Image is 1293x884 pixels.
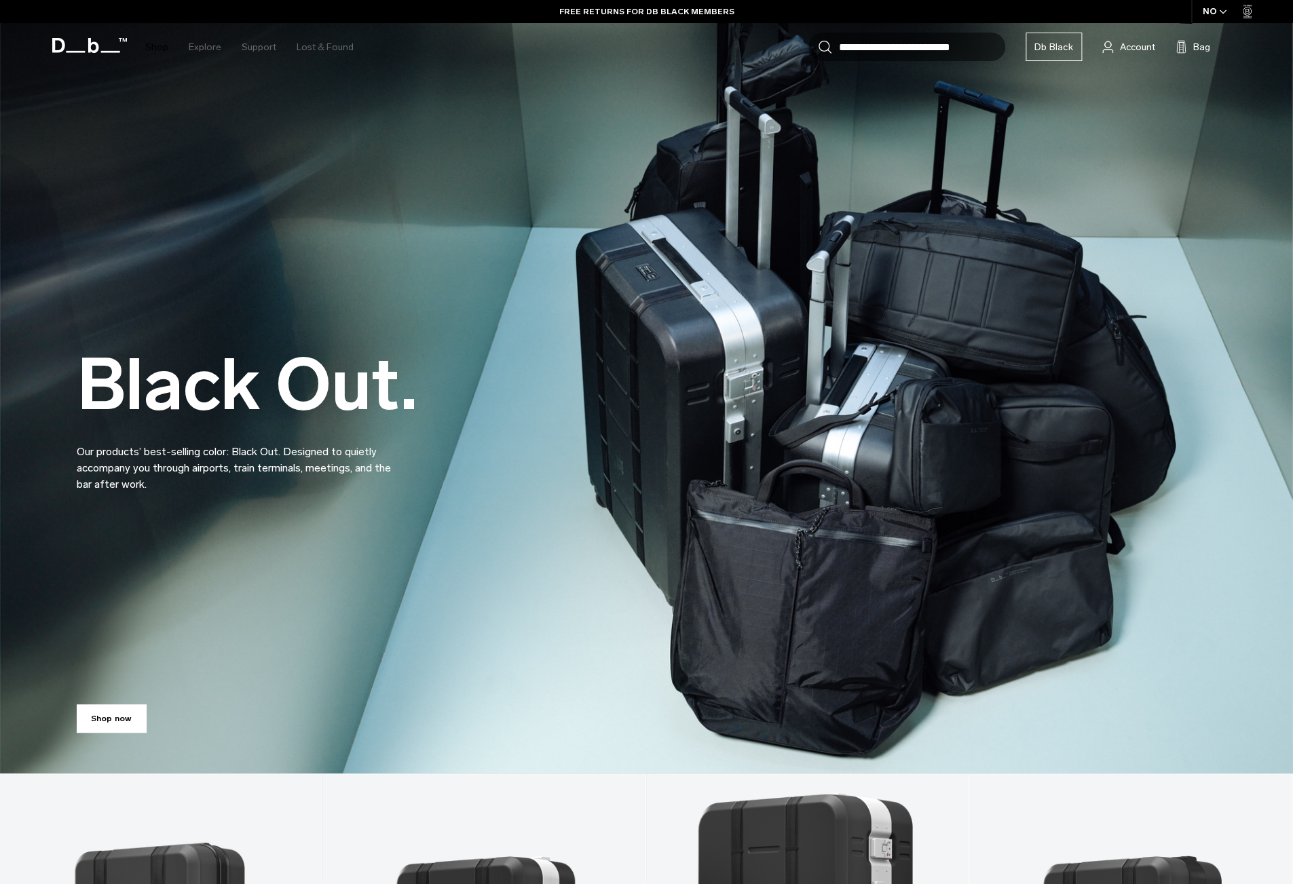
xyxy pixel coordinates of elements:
a: Support [242,23,276,71]
a: Explore [189,23,221,71]
a: Shop [145,23,168,71]
a: Shop now [77,704,147,733]
nav: Main Navigation [135,23,364,71]
button: Bag [1176,39,1210,55]
p: Our products’ best-selling color: Black Out. Designed to quietly accompany you through airports, ... [77,427,402,493]
a: Lost & Found [297,23,354,71]
h2: Black Out. [77,349,417,421]
span: Bag [1193,40,1210,54]
span: Account [1120,40,1155,54]
a: FREE RETURNS FOR DB BLACK MEMBERS [559,5,734,18]
a: Account [1102,39,1155,55]
a: Db Black [1026,33,1082,61]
